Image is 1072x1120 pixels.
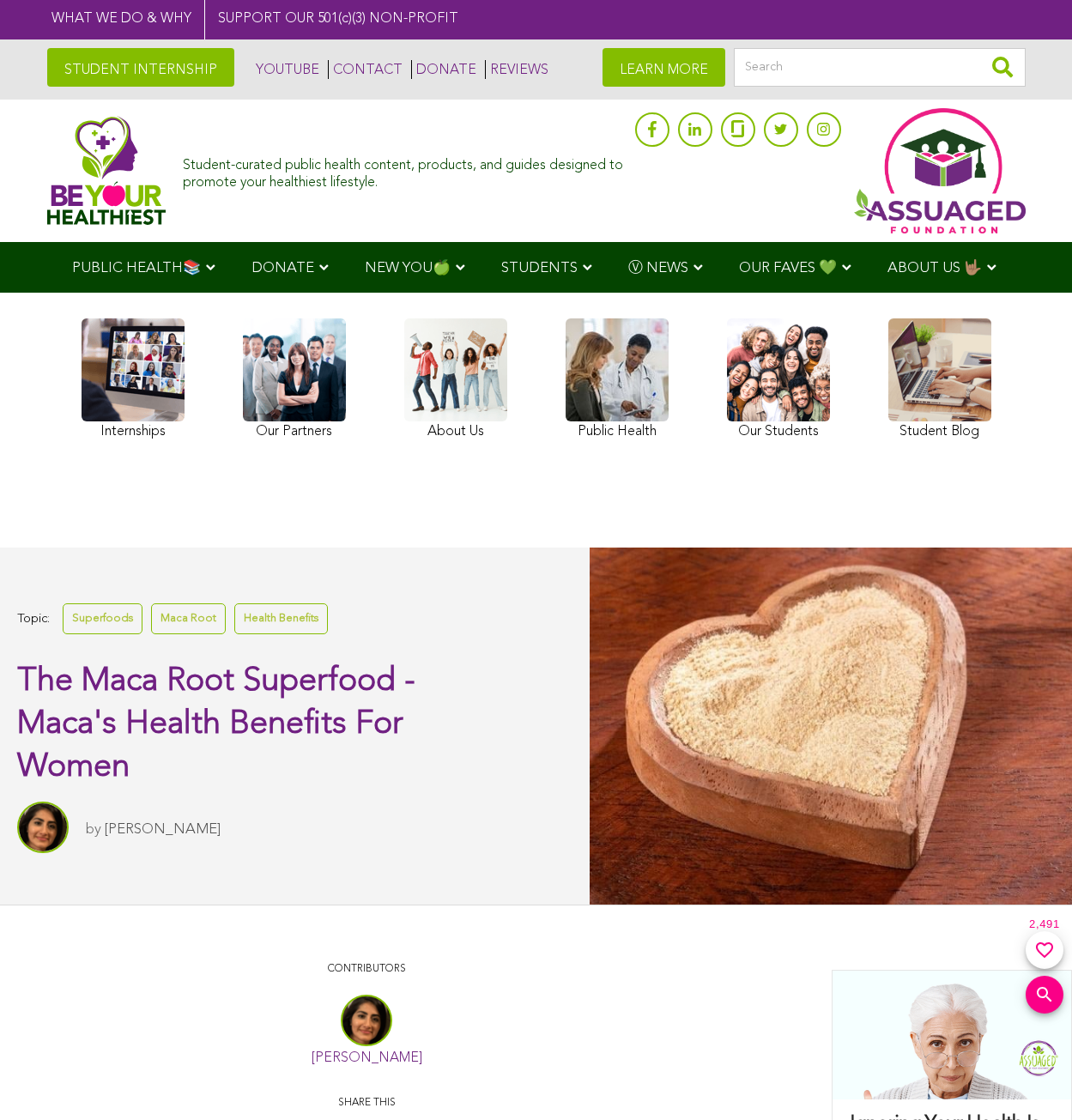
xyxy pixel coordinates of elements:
a: Superfoods [63,603,142,633]
img: Assuaged App [854,108,1026,233]
span: The Maca Root Superfood - Maca's Health Benefits For Women [17,665,415,784]
a: [PERSON_NAME] [105,822,221,837]
a: YOUTUBE [251,60,319,79]
span: Topic: [17,608,50,631]
span: NEW YOU🍏 [365,261,451,275]
a: REVIEWS [485,60,548,79]
span: PUBLIC HEALTH📚 [72,261,201,275]
img: glassdoor [731,120,743,137]
img: Assuaged [47,116,167,225]
a: Health Benefits [234,603,328,633]
span: OUR FAVES 💚 [739,261,837,275]
div: Navigation Menu [47,242,1026,293]
a: [PERSON_NAME] [312,1051,422,1065]
span: STUDENTS [501,261,578,275]
span: ABOUT US 🤟🏽 [887,261,982,275]
span: DONATE [251,261,314,275]
a: CONTACT [328,60,403,79]
span: by [86,822,101,837]
a: LEARN MORE [603,48,725,87]
div: Student-curated public health content, products, and guides designed to promote your healthiest l... [183,149,626,191]
p: Share this [88,1095,645,1111]
iframe: Chat Widget [986,1038,1072,1120]
a: STUDENT INTERNSHIP [47,48,234,87]
a: DONATE [411,60,476,79]
img: Sitara Darvish [17,802,69,853]
span: Ⓥ NEWS [628,261,688,275]
a: Maca Root [151,603,226,633]
p: CONTRIBUTORS [88,961,645,978]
